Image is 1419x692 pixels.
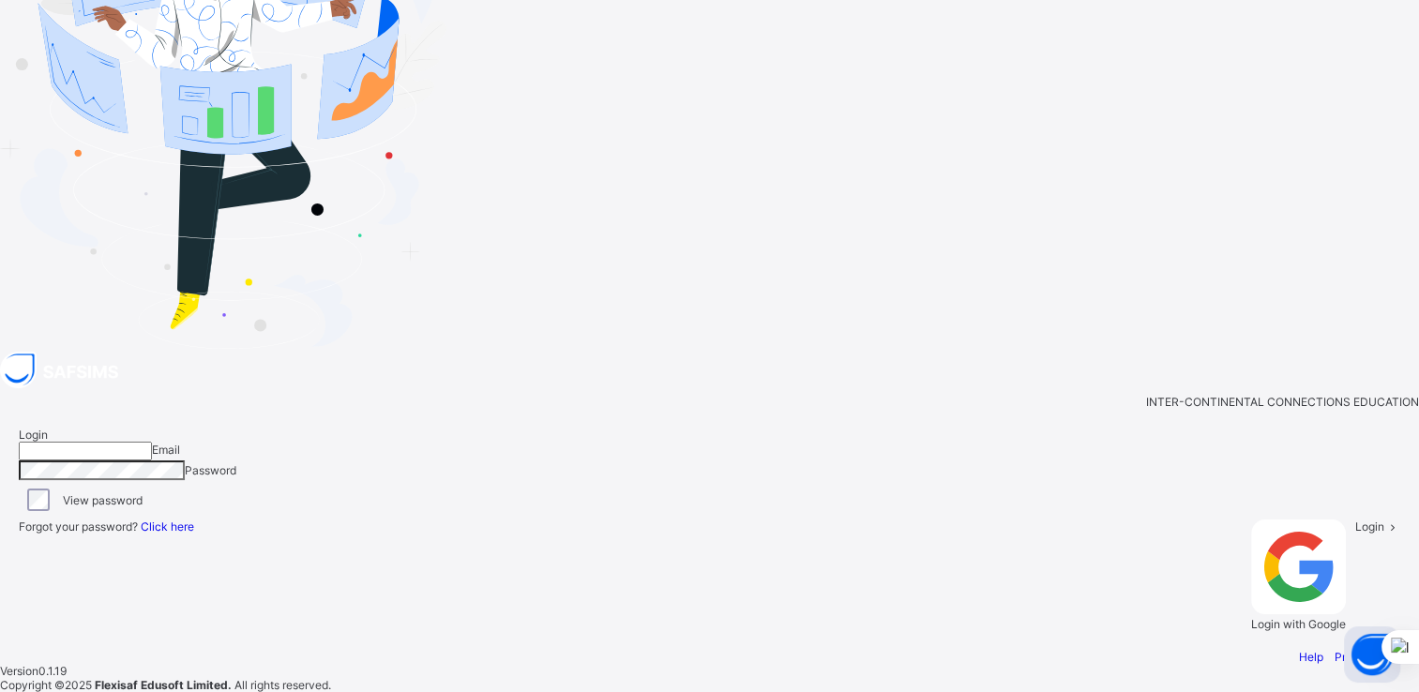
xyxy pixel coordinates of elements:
span: Login [1355,519,1384,534]
span: Password [185,463,236,477]
label: View password [63,493,143,507]
a: Privacy Policy [1335,650,1411,664]
button: Open asap [1344,626,1400,683]
img: google.396cfc9801f0270233282035f929180a.svg [1251,519,1346,614]
span: INTER-CONTINENTAL CONNECTIONS EDUCATION [1146,395,1419,409]
span: Login with Google [1251,617,1346,631]
a: Click here [141,519,194,534]
span: Forgot your password? [19,519,194,534]
span: Email [152,443,180,457]
span: Login [19,428,48,442]
strong: Flexisaf Edusoft Limited. [95,678,232,692]
a: Help [1299,650,1323,664]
